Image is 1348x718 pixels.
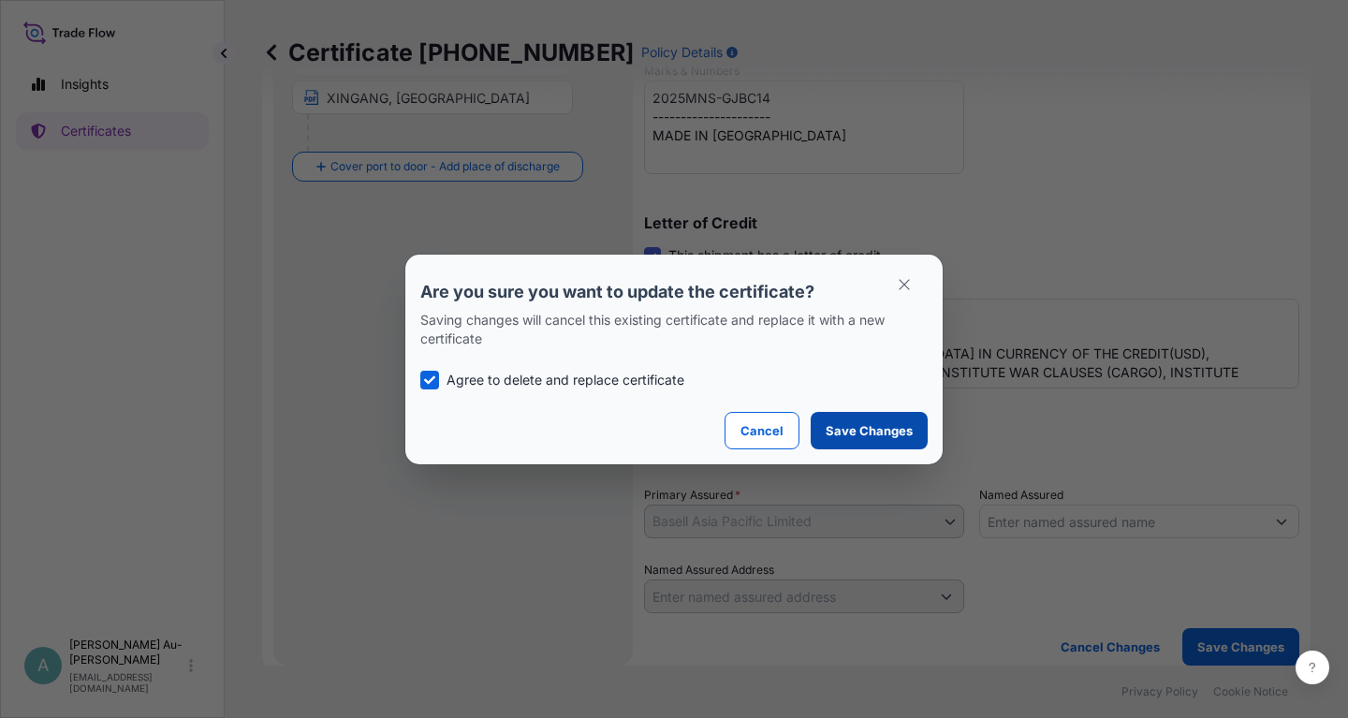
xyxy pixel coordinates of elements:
[725,412,799,449] button: Cancel
[826,421,913,440] p: Save Changes
[811,412,928,449] button: Save Changes
[420,281,928,303] p: Are you sure you want to update the certificate?
[447,371,684,389] p: Agree to delete and replace certificate
[420,311,928,348] p: Saving changes will cancel this existing certificate and replace it with a new certificate
[740,421,784,440] p: Cancel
